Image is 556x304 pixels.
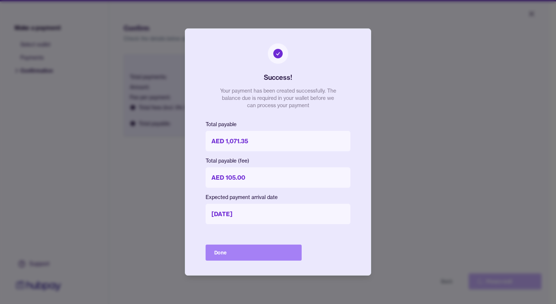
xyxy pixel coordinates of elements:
p: AED 1,071.35 [206,131,350,151]
h2: Success! [264,73,292,83]
p: Total payable (fee) [206,157,350,164]
p: AED 105.00 [206,167,350,188]
p: Your payment has been created successfully. The balance due is required in your wallet before we ... [220,87,336,109]
p: [DATE] [206,204,350,224]
p: Total payable [206,121,350,128]
button: Done [206,245,302,261]
p: Expected payment arrival date [206,194,350,201]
